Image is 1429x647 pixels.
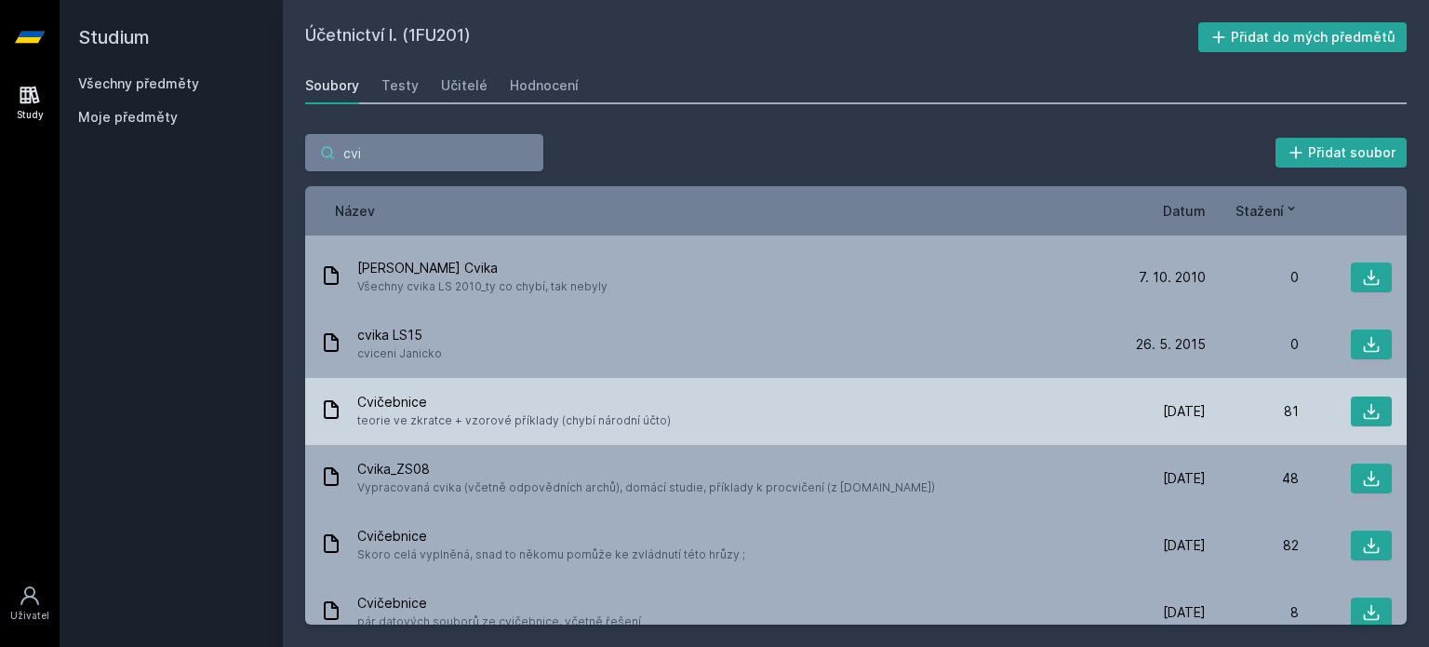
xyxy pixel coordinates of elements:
[357,594,641,613] span: Cvičebnice
[357,527,745,546] span: Cvičebnice
[1206,268,1299,287] div: 0
[441,76,487,95] div: Učitelé
[1235,201,1284,221] span: Stažení
[1235,201,1299,221] button: Stažení
[357,479,935,497] span: Vypracovaná cvika (včetně odpovědních archů), domácí studie, příklady k procvičení (z [DOMAIN_NAME])
[441,67,487,104] a: Učitelé
[357,277,608,296] span: Všechny cvika LS 2010_ty co chybí, tak nebyly
[357,613,641,631] span: pár datových souborů ze cvičebnice, včetně řešení
[1206,536,1299,555] div: 82
[510,76,579,95] div: Hodnocení
[335,201,375,221] button: Název
[305,67,359,104] a: Soubory
[1136,335,1206,354] span: 26. 5. 2015
[1163,201,1206,221] button: Datum
[1163,603,1206,622] span: [DATE]
[305,76,359,95] div: Soubory
[4,575,56,632] a: Uživatel
[381,76,419,95] div: Testy
[305,22,1198,52] h2: Účetnictví I. (1FU201)
[1206,335,1299,354] div: 0
[357,344,442,363] span: cviceni Janicko
[1163,469,1206,488] span: [DATE]
[1206,402,1299,421] div: 81
[357,393,671,411] span: Cvičebnice
[1198,22,1408,52] button: Přidat do mých předmětů
[1139,268,1206,287] span: 7. 10. 2010
[357,546,745,564] span: Skoro celá vyplněná, snad to někomu pomůže ke zvládnutí této hrůzy ;
[4,74,56,131] a: Study
[78,75,199,91] a: Všechny předměty
[1206,603,1299,622] div: 8
[1163,402,1206,421] span: [DATE]
[357,460,935,479] span: Cvika_ZS08
[78,108,178,127] span: Moje předměty
[357,326,442,344] span: cvika LS15
[510,67,579,104] a: Hodnocení
[1275,138,1408,168] button: Přidat soubor
[357,411,671,430] span: teorie ve zkratce + vzorové příklady (chybí národní účto)
[1163,536,1206,555] span: [DATE]
[17,108,44,122] div: Study
[305,134,543,171] input: Hledej soubor
[357,259,608,277] span: [PERSON_NAME] Cvika
[381,67,419,104] a: Testy
[10,609,49,623] div: Uživatel
[1206,469,1299,488] div: 48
